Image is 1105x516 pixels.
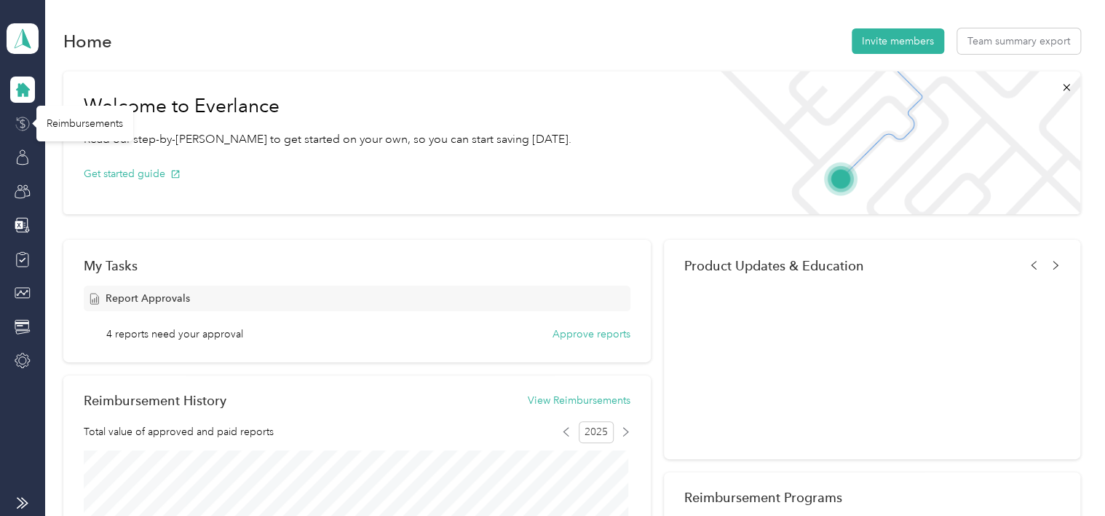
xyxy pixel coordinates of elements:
[957,28,1080,54] button: Team summary export
[706,71,1080,214] img: Welcome to everlance
[84,130,571,149] p: Read our step-by-[PERSON_NAME] to get started on your own, so you can start saving [DATE].
[1023,434,1105,516] iframe: Everlance-gr Chat Button Frame
[63,34,112,49] h1: Home
[552,327,630,342] button: Approve reports
[528,393,630,408] button: View Reimbursements
[579,421,614,443] span: 2025
[852,28,944,54] button: Invite members
[36,106,133,141] div: Reimbursements
[84,166,181,181] button: Get started guide
[684,490,1060,505] h2: Reimbursement Programs
[84,95,571,118] h1: Welcome to Everlance
[106,291,190,306] span: Report Approvals
[106,327,243,342] span: 4 reports need your approval
[84,393,226,408] h2: Reimbursement History
[684,258,864,273] span: Product Updates & Education
[84,258,630,273] div: My Tasks
[84,424,274,439] span: Total value of approved and paid reports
